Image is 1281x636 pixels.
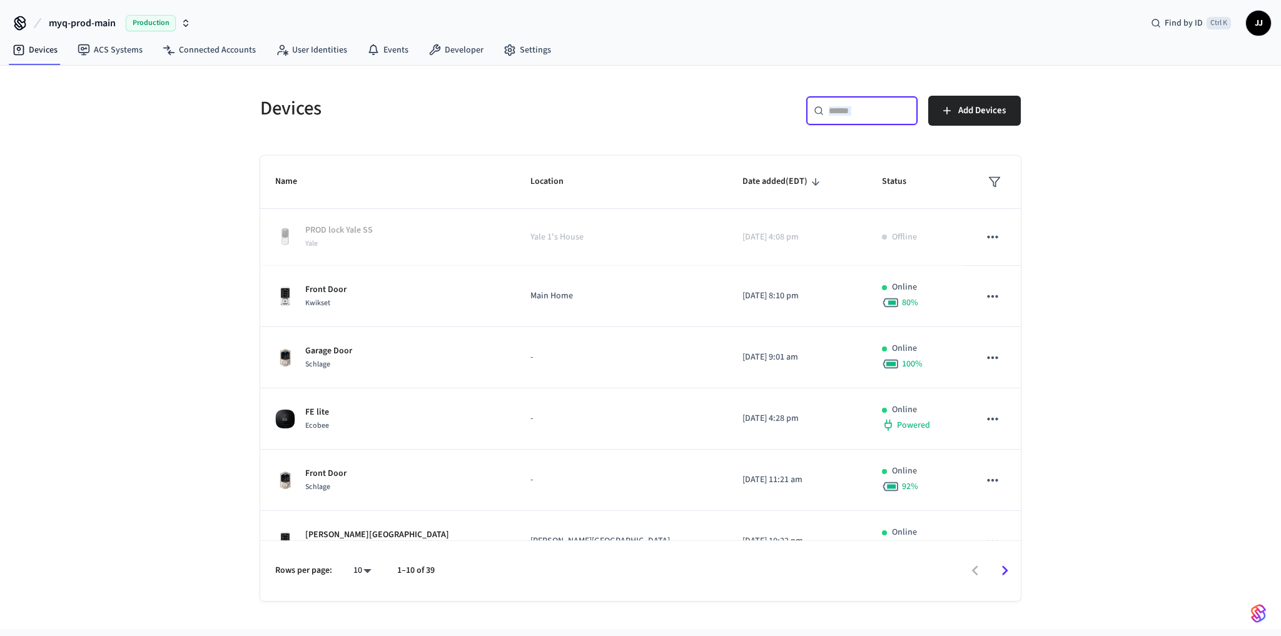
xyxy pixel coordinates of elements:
[902,480,918,493] span: 92 %
[892,281,917,294] p: Online
[275,286,295,306] img: Kwikset Halo Touchscreen Wifi Enabled Smart Lock, Polished Chrome, Front
[305,528,449,542] p: [PERSON_NAME][GEOGRAPHIC_DATA]
[397,564,435,577] p: 1–10 of 39
[275,409,295,429] img: ecobee_lite_3
[892,526,917,539] p: Online
[153,39,266,61] a: Connected Accounts
[305,467,347,480] p: Front Door
[1247,12,1270,34] span: JJ
[1141,12,1241,34] div: Find by IDCtrl K
[275,470,295,490] img: Schlage Sense Smart Deadbolt with Camelot Trim, Front
[3,39,68,61] a: Devices
[1251,603,1266,623] img: SeamLogoGradient.69752ec5.svg
[305,224,373,237] p: PROD lock Yale SS
[266,39,357,61] a: User Identities
[530,231,712,244] p: Yale 1's House
[742,535,852,548] p: [DATE] 10:22 pm
[742,290,852,303] p: [DATE] 8:10 pm
[892,403,917,416] p: Online
[49,16,116,31] span: myq-prod-main
[305,238,318,249] span: Yale
[1246,11,1271,36] button: JJ
[530,172,580,191] span: Location
[530,290,712,303] p: Main Home
[494,39,561,61] a: Settings
[530,351,712,364] p: -
[892,231,917,244] p: Offline
[892,465,917,478] p: Online
[305,420,329,431] span: Ecobee
[68,39,153,61] a: ACS Systems
[305,345,352,358] p: Garage Door
[742,412,852,425] p: [DATE] 4:28 pm
[902,296,918,309] span: 80 %
[892,342,917,355] p: Online
[305,482,330,492] span: Schlage
[275,532,295,552] img: Kwikset Halo Touchscreen Wifi Enabled Smart Lock, Polished Chrome, Front
[347,562,377,580] div: 10
[530,473,712,487] p: -
[530,412,712,425] p: -
[742,231,852,244] p: [DATE] 4:08 pm
[1207,17,1231,29] span: Ctrl K
[902,358,923,370] span: 100 %
[1165,17,1203,29] span: Find by ID
[275,348,295,368] img: Schlage Sense Smart Deadbolt with Camelot Trim, Front
[418,39,494,61] a: Developer
[305,298,330,308] span: Kwikset
[126,15,176,31] span: Production
[897,419,930,432] span: Powered
[305,283,347,296] p: Front Door
[357,39,418,61] a: Events
[260,96,633,121] h5: Devices
[305,406,329,419] p: FE lite
[305,359,330,370] span: Schlage
[882,172,923,191] span: Status
[928,96,1021,126] button: Add Devices
[742,351,852,364] p: [DATE] 9:01 am
[742,473,852,487] p: [DATE] 11:21 am
[958,103,1006,119] span: Add Devices
[275,564,332,577] p: Rows per page:
[530,535,712,548] p: [PERSON_NAME][GEOGRAPHIC_DATA]
[990,556,1020,585] button: Go to next page
[275,172,313,191] span: Name
[275,227,295,247] img: Yale Assure Touchscreen Wifi Smart Lock, Satin Nickel, Front
[742,172,824,191] span: Date added(EDT)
